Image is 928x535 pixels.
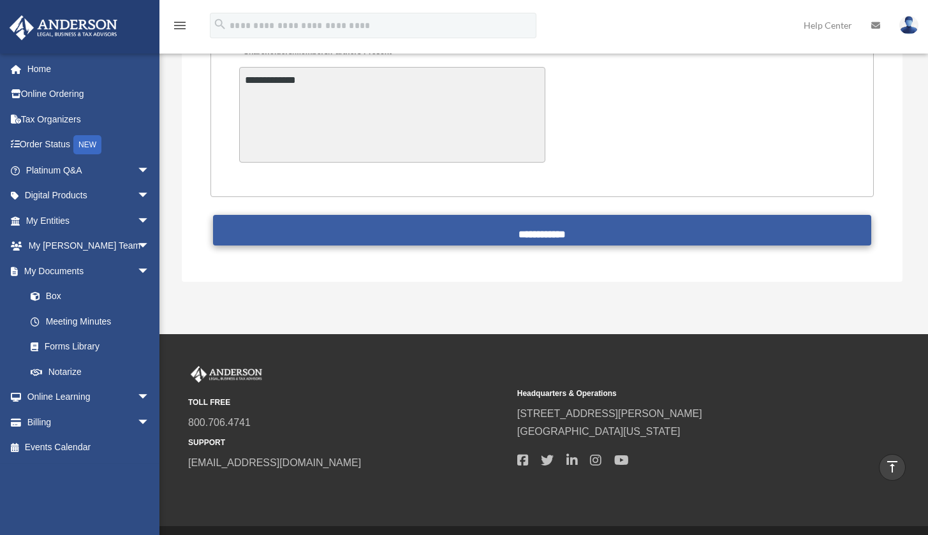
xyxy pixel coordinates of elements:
span: arrow_drop_down [137,385,163,411]
a: [EMAIL_ADDRESS][DOMAIN_NAME] [188,457,361,468]
img: Anderson Advisors Platinum Portal [188,366,265,383]
a: Notarize [18,359,169,385]
span: arrow_drop_down [137,208,163,234]
a: Box [18,284,169,309]
div: NEW [73,135,101,154]
small: SUPPORT [188,436,508,450]
a: [GEOGRAPHIC_DATA][US_STATE] [517,426,681,437]
span: arrow_drop_down [137,183,163,209]
a: menu [172,22,188,33]
a: Order StatusNEW [9,132,169,158]
span: arrow_drop_down [137,233,163,260]
a: Online Ordering [9,82,169,107]
a: Digital Productsarrow_drop_down [9,183,169,209]
a: Platinum Q&Aarrow_drop_down [9,158,169,183]
span: arrow_drop_down [137,258,163,284]
a: [STREET_ADDRESS][PERSON_NAME] [517,408,702,419]
a: Home [9,56,169,82]
small: Headquarters & Operations [517,387,837,400]
a: vertical_align_top [879,454,906,481]
i: vertical_align_top [885,459,900,474]
i: menu [172,18,188,33]
a: Online Learningarrow_drop_down [9,385,169,410]
a: Events Calendar [9,435,169,460]
a: My Entitiesarrow_drop_down [9,208,169,233]
a: My [PERSON_NAME] Teamarrow_drop_down [9,233,169,259]
img: Anderson Advisors Platinum Portal [6,15,121,40]
a: Forms Library [18,334,169,360]
a: My Documentsarrow_drop_down [9,258,169,284]
span: arrow_drop_down [137,158,163,184]
img: User Pic [899,16,918,34]
a: Tax Organizers [9,106,169,132]
a: Meeting Minutes [18,309,163,334]
i: search [213,17,227,31]
a: Billingarrow_drop_down [9,409,169,435]
small: TOLL FREE [188,396,508,409]
span: arrow_drop_down [137,409,163,436]
a: 800.706.4741 [188,417,251,428]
